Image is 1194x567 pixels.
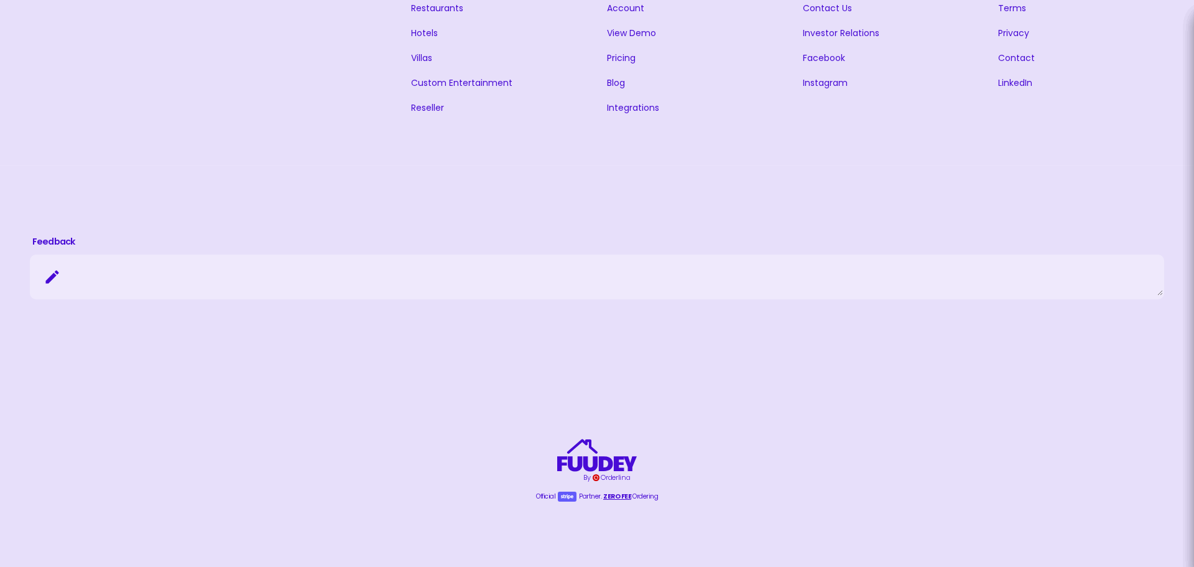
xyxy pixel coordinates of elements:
a: LinkedIn [998,77,1032,89]
a: Integrations [607,101,659,114]
a: Restaurants [411,2,463,14]
a: Terms [998,2,1026,14]
a: Account [607,2,644,14]
a: View Demo [607,27,656,39]
a: Custom Entertainment [411,77,512,89]
div: By [583,472,590,483]
a: Blog [607,77,625,89]
a: Facebook [803,52,845,64]
a: Instagram [803,77,848,89]
a: Contact Us [803,2,852,14]
div: Feedback [30,235,75,249]
a: Reseller [411,101,444,114]
span: ZERO FEE [603,489,631,504]
a: Privacy [998,27,1029,39]
a: Contact [998,52,1035,64]
a: Hotels [411,27,438,39]
a: Pricing [607,52,636,64]
div: Orderlina [601,472,630,483]
a: Investor Relations [803,27,879,39]
a: Villas [411,52,432,64]
svg: {/* Added fill="currentColor" here */} {/* This rectangle defines the background. Its explicit fi... [557,439,637,472]
div: Official Partner. Ordering [536,489,658,504]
